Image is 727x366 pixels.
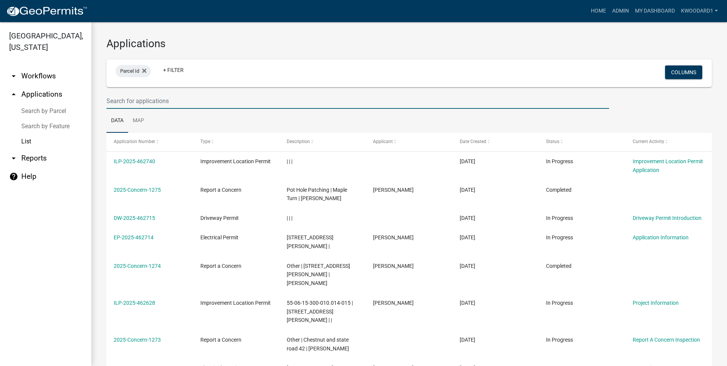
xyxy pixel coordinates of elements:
a: 2025-Concern-1273 [114,337,161,343]
a: kwoodard1 [678,4,721,18]
span: Report a Concern [200,337,241,343]
a: Improvement Location Permit Application [633,158,703,173]
span: Date Created [460,139,486,144]
a: My Dashboard [632,4,678,18]
input: Search for applications [106,93,609,109]
span: Electrical Permit [200,234,238,240]
span: | | | [287,158,292,164]
datatable-header-cell: Type [193,133,279,151]
span: Improvement Location Permit [200,300,271,306]
span: Zachary VanBibber [373,187,414,193]
span: Status [546,139,559,144]
a: Admin [609,4,632,18]
span: In Progress [546,337,573,343]
i: arrow_drop_down [9,154,18,163]
a: ILP-2025-462740 [114,158,155,164]
span: Report a Concern [200,263,241,269]
datatable-header-cell: Current Activity [625,133,712,151]
span: 08/12/2025 [460,337,475,343]
i: arrow_drop_down [9,72,18,81]
a: DW-2025-462715 [114,215,155,221]
a: + Filter [157,63,190,77]
a: EP-2025-462714 [114,234,154,240]
span: 08/12/2025 [460,234,475,240]
span: Improvement Location Permit [200,158,271,164]
span: Completed [546,187,571,193]
span: Other | 2855 N Egbert Rd | Diana Minton [287,263,350,286]
a: 2025-Concern-1274 [114,263,161,269]
span: In Progress [546,215,573,221]
span: In Progress [546,158,573,164]
a: Map [128,109,149,133]
datatable-header-cell: Applicant [366,133,452,151]
button: Columns [665,65,702,79]
span: William C. Heath [373,234,414,240]
datatable-header-cell: Application Number [106,133,193,151]
span: Applicant [373,139,393,144]
span: 2685 DOWNEY RD | [287,234,333,249]
span: 55-06-15-300-010.014-015 | 6651 E WATSON RD | | [287,300,353,323]
span: 08/12/2025 [460,187,475,193]
span: In Progress [546,234,573,240]
span: Charlie Wilson [373,263,414,269]
a: 2025-Concern-1275 [114,187,161,193]
span: Application Number [114,139,155,144]
a: ILP-2025-462628 [114,300,155,306]
a: Report A Concern Inspection [633,337,700,343]
span: Report a Concern [200,187,241,193]
span: 08/12/2025 [460,300,475,306]
datatable-header-cell: Date Created [452,133,539,151]
span: | | | [287,215,292,221]
i: help [9,172,18,181]
span: In Progress [546,300,573,306]
span: Completed [546,263,571,269]
span: Description [287,139,310,144]
span: 08/12/2025 [460,215,475,221]
span: Current Activity [633,139,664,144]
a: Data [106,109,128,133]
span: Type [200,139,210,144]
datatable-header-cell: Status [539,133,625,151]
span: Pot Hole Patching | Maple Turn | Phillip Hammans [287,187,347,202]
a: Home [588,4,609,18]
span: Amber Cox [373,300,414,306]
datatable-header-cell: Description [279,133,366,151]
a: Driveway Permit Introduction [633,215,702,221]
span: Other | Chestnut and state road 42 | Milissa Kostrzewski [287,337,349,352]
h3: Applications [106,37,712,50]
span: Driveway Permit [200,215,239,221]
i: arrow_drop_up [9,90,18,99]
a: Application Information [633,234,689,240]
span: 08/12/2025 [460,263,475,269]
a: Project Information [633,300,679,306]
span: Parcel Id [120,68,139,74]
span: 08/12/2025 [460,158,475,164]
